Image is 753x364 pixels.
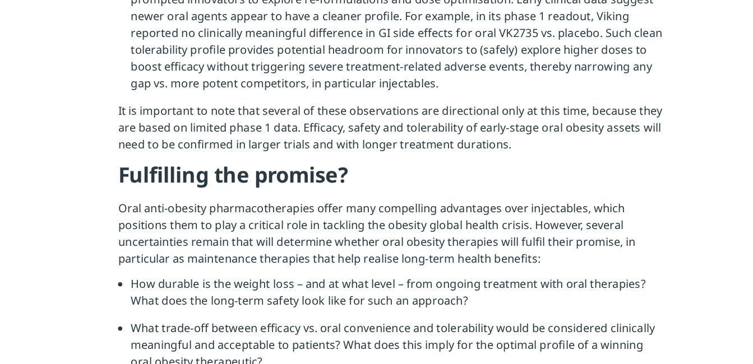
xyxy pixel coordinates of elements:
[7,330,35,358] button: Open Preferences
[158,190,595,250] p: Oral anti-obesity pharmacotherapies offer many compelling advantages over injectables, which posi...
[666,307,742,334] a: Contact Us
[158,112,595,159] p: It is important to note that several of these observations are directional only at this time, bec...
[158,159,595,190] h4: Fulfilling the promise?
[683,316,725,325] span: Contact Us
[168,286,595,334] li: What trade-off between efficacy vs. oral convenience and tolerability would be considered clinica...
[168,250,595,286] li: How durable is the weight loss – and at what level – from ongoing treatment with oral therapies? ...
